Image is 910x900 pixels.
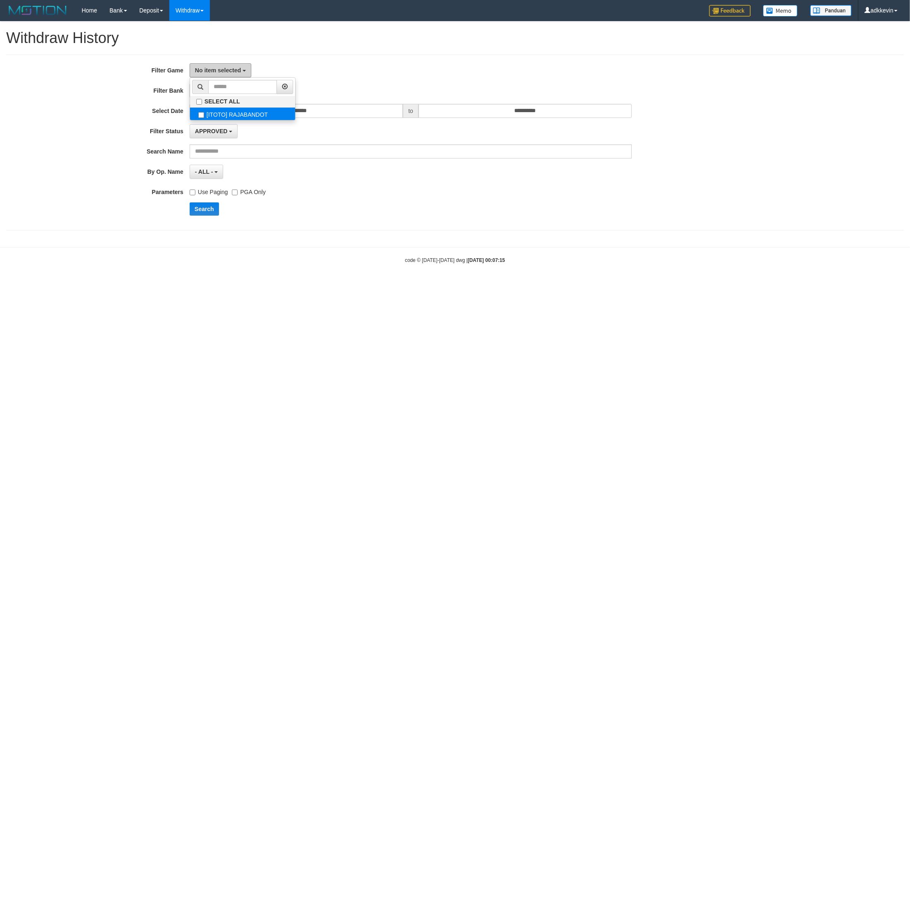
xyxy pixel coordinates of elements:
[190,185,228,196] label: Use Paging
[6,30,904,46] h1: Withdraw History
[196,99,202,105] input: SELECT ALL
[810,5,852,16] img: panduan.png
[6,4,69,17] img: MOTION_logo.png
[405,257,505,263] small: code © [DATE]-[DATE] dwg |
[190,63,251,77] button: No item selected
[232,185,265,196] label: PGA Only
[190,190,195,195] input: Use Paging
[195,67,241,74] span: No item selected
[198,112,204,118] input: [ITOTO] RAJABANDOT
[195,168,213,175] span: - ALL -
[468,257,505,263] strong: [DATE] 00:07:15
[190,108,295,120] label: [ITOTO] RAJABANDOT
[190,124,238,138] button: APPROVED
[763,5,798,17] img: Button%20Memo.svg
[190,165,223,179] button: - ALL -
[709,5,751,17] img: Feedback.jpg
[232,190,238,195] input: PGA Only
[190,202,219,216] button: Search
[195,128,228,134] span: APPROVED
[190,96,295,107] label: SELECT ALL
[403,104,419,118] span: to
